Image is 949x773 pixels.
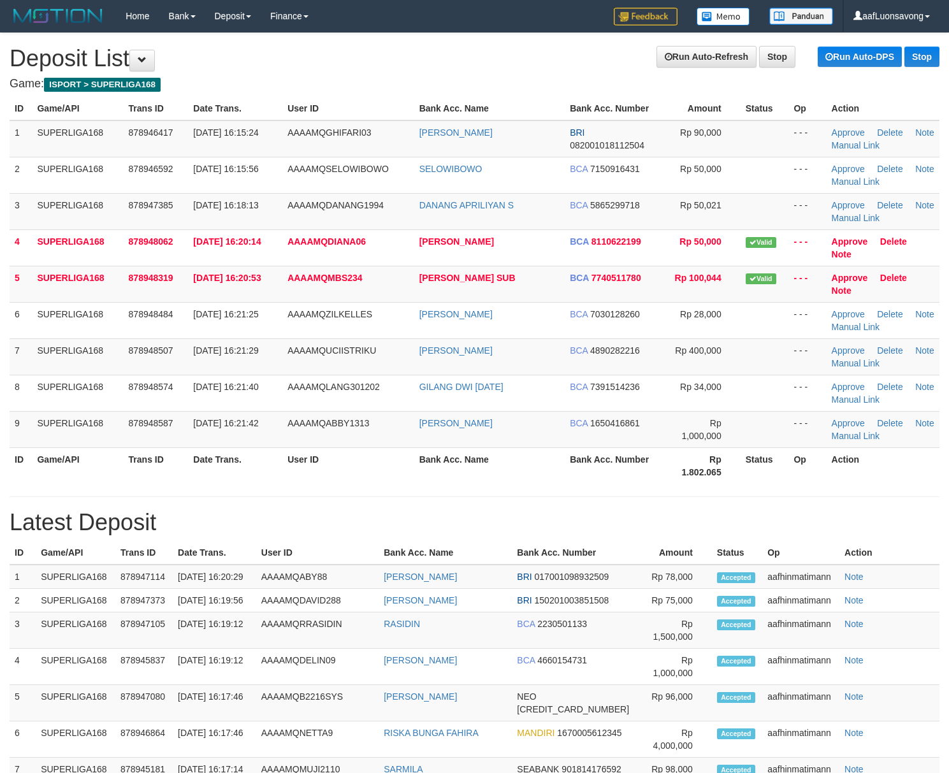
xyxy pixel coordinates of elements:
[287,164,389,174] span: AAAAMQSELOWIBOWO
[565,447,665,484] th: Bank Acc. Number
[832,140,880,150] a: Manual Link
[193,309,258,319] span: [DATE] 16:21:25
[129,127,173,138] span: 878946417
[827,447,939,484] th: Action
[115,541,173,565] th: Trans ID
[741,447,789,484] th: Status
[129,345,173,356] span: 878948507
[193,273,261,283] span: [DATE] 16:20:53
[384,572,457,582] a: [PERSON_NAME]
[570,164,588,174] span: BCA
[762,685,839,721] td: aafhinmatimann
[877,309,902,319] a: Delete
[287,418,369,428] span: AAAAMQABBY1313
[877,164,902,174] a: Delete
[717,692,755,703] span: Accepted
[10,229,32,266] td: 4
[173,589,256,612] td: [DATE] 16:19:56
[32,193,123,229] td: SUPERLIGA168
[832,200,865,210] a: Approve
[788,229,826,266] td: - - -
[115,721,173,758] td: 878946864
[717,596,755,607] span: Accepted
[832,213,880,223] a: Manual Link
[590,345,640,356] span: 4890282216
[788,97,826,120] th: Op
[844,595,864,605] a: Note
[517,728,554,738] span: MANDIRI
[788,375,826,411] td: - - -
[640,649,712,685] td: Rp 1,000,000
[287,273,362,283] span: AAAAMQMBS234
[36,612,115,649] td: SUPERLIGA168
[762,612,839,649] td: aafhinmatimann
[832,273,868,283] a: Approve
[419,164,482,174] a: SELOWIBOWO
[656,46,757,68] a: Run Auto-Refresh
[379,541,512,565] th: Bank Acc. Name
[832,249,851,259] a: Note
[535,572,609,582] span: 017001098932509
[788,266,826,302] td: - - -
[36,589,115,612] td: SUPERLIGA168
[746,237,776,248] span: Valid transaction
[832,345,865,356] a: Approve
[880,236,907,247] a: Delete
[193,164,258,174] span: [DATE] 16:15:56
[419,309,493,319] a: [PERSON_NAME]
[32,97,123,120] th: Game/API
[517,691,536,702] span: NEO
[570,345,588,356] span: BCA
[193,236,261,247] span: [DATE] 16:20:14
[590,200,640,210] span: 5865299718
[697,8,750,25] img: Button%20Memo.svg
[419,127,493,138] a: [PERSON_NAME]
[904,47,939,67] a: Stop
[614,8,677,25] img: Feedback.jpg
[537,655,587,665] span: 4660154731
[115,685,173,721] td: 878947080
[129,309,173,319] span: 878948484
[832,285,851,296] a: Note
[640,685,712,721] td: Rp 96,000
[287,382,380,392] span: AAAAMQLANG301202
[10,120,32,157] td: 1
[717,619,755,630] span: Accepted
[32,447,123,484] th: Game/API
[762,565,839,589] td: aafhinmatimann
[287,127,371,138] span: AAAAMQGHIFARI03
[717,728,755,739] span: Accepted
[32,302,123,338] td: SUPERLIGA168
[193,418,258,428] span: [DATE] 16:21:42
[839,541,939,565] th: Action
[188,97,282,120] th: Date Trans.
[287,200,384,210] span: AAAAMQDANANG1994
[665,97,741,120] th: Amount
[717,656,755,667] span: Accepted
[915,345,934,356] a: Note
[419,236,494,247] a: [PERSON_NAME]
[591,273,641,283] span: 7740511780
[384,595,457,605] a: [PERSON_NAME]
[517,572,532,582] span: BRI
[36,685,115,721] td: SUPERLIGA168
[915,164,934,174] a: Note
[680,382,721,392] span: Rp 34,000
[124,97,189,120] th: Trans ID
[36,565,115,589] td: SUPERLIGA168
[173,649,256,685] td: [DATE] 16:19:12
[115,612,173,649] td: 878947105
[173,685,256,721] td: [DATE] 16:17:46
[877,418,902,428] a: Delete
[384,691,457,702] a: [PERSON_NAME]
[877,127,902,138] a: Delete
[537,619,587,629] span: 2230501133
[32,120,123,157] td: SUPERLIGA168
[10,565,36,589] td: 1
[832,431,880,441] a: Manual Link
[788,193,826,229] td: - - -
[414,447,565,484] th: Bank Acc. Name
[877,382,902,392] a: Delete
[675,273,721,283] span: Rp 100,044
[287,236,366,247] span: AAAAMQDIANA06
